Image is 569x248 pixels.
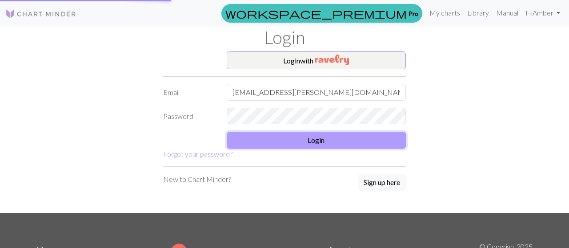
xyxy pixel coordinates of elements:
button: Login [227,132,406,149]
a: Library [464,4,493,22]
a: Pro [221,4,422,23]
img: Ravelry [315,55,349,65]
h1: Login [31,27,538,48]
button: Loginwith [227,51,406,69]
a: My charts [426,4,464,22]
label: Password [158,108,221,125]
label: Email [158,84,221,101]
a: Sign up here [358,174,406,192]
button: Sign up here [358,174,406,191]
a: Manual [493,4,522,22]
a: Forgot your password? [163,150,232,158]
p: New to Chart Minder? [163,174,231,185]
span: workspace_premium [225,7,407,20]
img: Logo [5,8,76,19]
a: HiAmber [522,4,564,22]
